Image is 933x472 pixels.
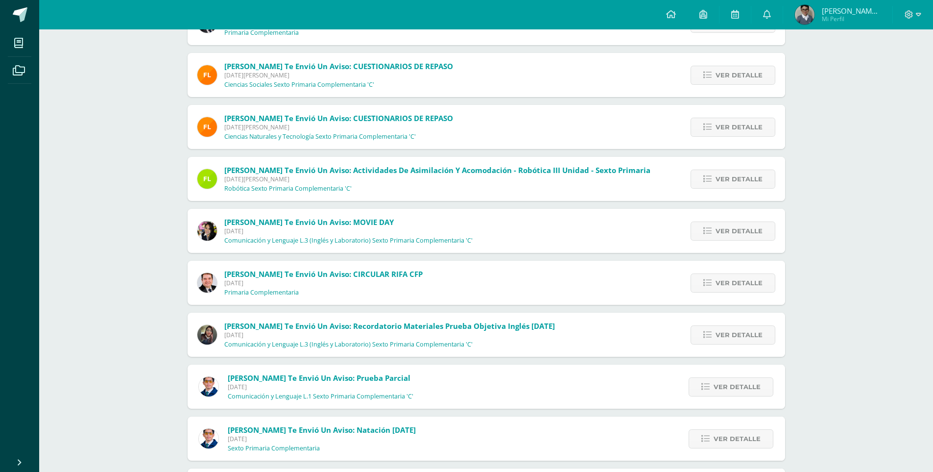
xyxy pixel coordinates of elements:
[224,113,453,123] span: [PERSON_NAME] te envió un aviso: CUESTIONARIOS DE REPASO
[224,133,416,141] p: Ciencias Naturales y Tecnología Sexto Primaria Complementaria 'C'
[197,325,217,345] img: f727c7009b8e908c37d274233f9e6ae1.png
[228,445,320,452] p: Sexto Primaria Complementaria
[224,289,299,297] p: Primaria Complementaria
[224,237,473,245] p: Comunicación y Lenguaje L.3 (Inglés y Laboratorio) Sexto Primaria Complementaria 'C'
[197,65,217,85] img: 00e92e5268842a5da8ad8efe5964f981.png
[714,378,761,396] span: Ver detalle
[224,217,394,227] span: [PERSON_NAME] te envió un aviso: MOVIE DAY
[224,61,453,71] span: [PERSON_NAME] te envió un aviso: CUESTIONARIOS DE REPASO
[197,221,217,241] img: 282f7266d1216b456af8b3d5ef4bcc50.png
[714,430,761,448] span: Ver detalle
[199,429,218,448] img: 059ccfba660c78d33e1d6e9d5a6a4bb6.png
[224,321,555,331] span: [PERSON_NAME] te envió un aviso: Recordatorio Materiales Prueba Objetiva Inglés [DATE]
[716,222,763,240] span: Ver detalle
[716,274,763,292] span: Ver detalle
[822,15,881,23] span: Mi Perfil
[228,393,413,400] p: Comunicación y Lenguaje L.1 Sexto Primaria Complementaria 'C'
[197,117,217,137] img: 00e92e5268842a5da8ad8efe5964f981.png
[716,326,763,344] span: Ver detalle
[197,169,217,189] img: d6c3c6168549c828b01e81933f68206c.png
[228,435,416,443] span: [DATE]
[197,273,217,293] img: 57933e79c0f622885edf5cfea874362b.png
[224,123,453,131] span: [DATE][PERSON_NAME]
[716,118,763,136] span: Ver detalle
[224,175,650,183] span: [DATE][PERSON_NAME]
[224,341,473,348] p: Comunicación y Lenguaje L.3 (Inglés y Laboratorio) Sexto Primaria Complementaria 'C'
[224,29,299,37] p: Primaria Complementaria
[716,66,763,84] span: Ver detalle
[228,425,416,435] span: [PERSON_NAME] te envió un aviso: Natación [DATE]
[224,71,453,79] span: [DATE][PERSON_NAME]
[199,377,218,397] img: 059ccfba660c78d33e1d6e9d5a6a4bb6.png
[224,269,423,279] span: [PERSON_NAME] te envió un aviso: CIRCULAR RIFA CFP
[228,373,410,383] span: [PERSON_NAME] te envió un aviso: Prueba parcial
[224,279,423,287] span: [DATE]
[795,5,814,25] img: 0a2fc88354891e037b47c959cf6d87a8.png
[822,6,881,16] span: [PERSON_NAME] de [PERSON_NAME]
[224,331,555,339] span: [DATE]
[716,170,763,188] span: Ver detalle
[224,227,473,235] span: [DATE]
[228,383,413,391] span: [DATE]
[224,185,352,193] p: Robótica Sexto Primaria Complementaria 'C'
[224,165,650,175] span: [PERSON_NAME] te envió un aviso: Actividades de Asimilación y Acomodación - Robótica III Unidad -...
[224,81,374,89] p: Ciencias Sociales Sexto Primaria Complementaria 'C'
